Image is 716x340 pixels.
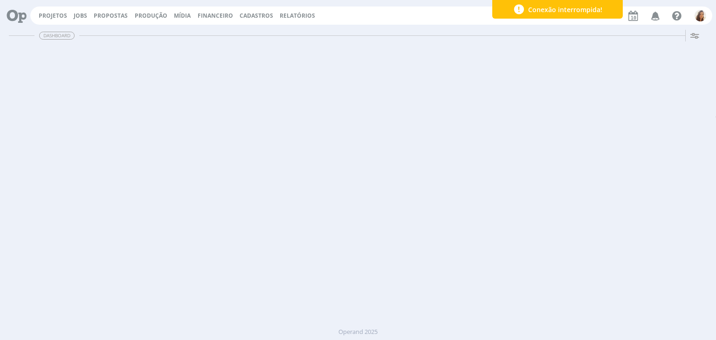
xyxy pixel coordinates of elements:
button: Jobs [71,12,90,20]
a: Projetos [39,12,67,20]
a: Mídia [174,12,191,20]
a: Relatórios [280,12,315,20]
button: Financeiro [195,12,236,20]
button: Projetos [36,12,70,20]
img: V [695,10,706,21]
button: Produção [132,12,170,20]
span: Cadastros [240,12,273,20]
button: Propostas [91,12,131,20]
span: Dashboard [39,32,75,40]
a: Jobs [74,12,87,20]
a: Financeiro [198,12,233,20]
a: Produção [135,12,167,20]
button: Cadastros [237,12,276,20]
button: Relatórios [277,12,318,20]
span: Propostas [94,12,128,20]
button: Mídia [171,12,193,20]
span: Conexão interrompida! [528,5,602,14]
button: V [694,7,707,24]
